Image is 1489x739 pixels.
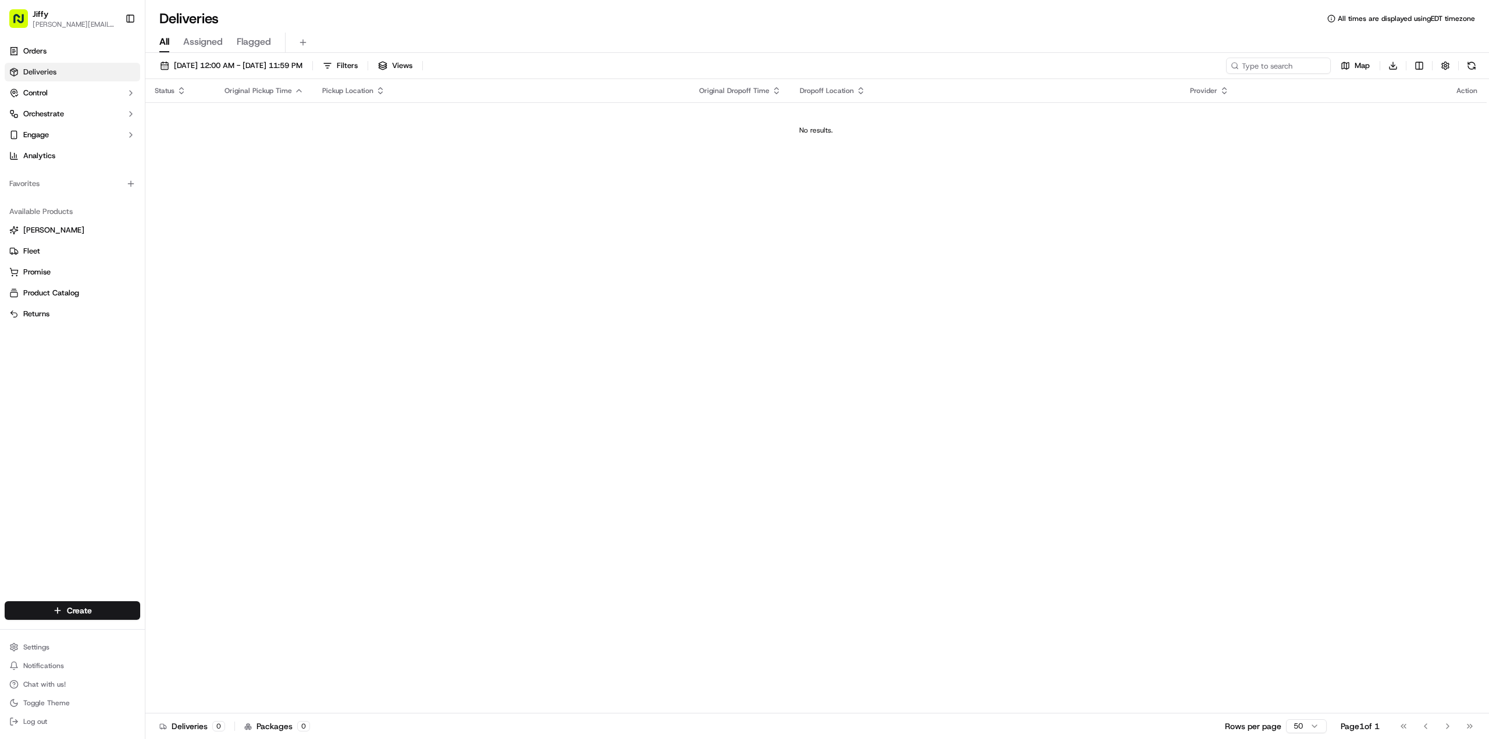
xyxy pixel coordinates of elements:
[150,126,1482,135] div: No results.
[392,60,412,71] span: Views
[5,639,140,655] button: Settings
[23,225,84,235] span: [PERSON_NAME]
[5,601,140,620] button: Create
[1463,58,1480,74] button: Refresh
[5,84,140,102] button: Control
[1456,86,1477,95] div: Action
[5,242,140,260] button: Fleet
[183,35,223,49] span: Assigned
[174,60,302,71] span: [DATE] 12:00 AM - [DATE] 11:59 PM
[23,130,49,140] span: Engage
[23,661,64,670] span: Notifications
[5,147,140,165] a: Analytics
[33,8,48,20] button: Jiffy
[1190,86,1217,95] span: Provider
[9,288,136,298] a: Product Catalog
[23,46,47,56] span: Orders
[9,225,136,235] a: [PERSON_NAME]
[23,717,47,726] span: Log out
[1341,720,1380,732] div: Page 1 of 1
[5,42,140,60] a: Orders
[5,695,140,711] button: Toggle Theme
[373,58,418,74] button: Views
[5,658,140,674] button: Notifications
[9,267,136,277] a: Promise
[322,86,373,95] span: Pickup Location
[337,60,358,71] span: Filters
[5,202,140,221] div: Available Products
[5,5,120,33] button: Jiffy[PERSON_NAME][EMAIL_ADDRESS][DOMAIN_NAME]
[5,284,140,302] button: Product Catalog
[23,109,64,119] span: Orchestrate
[297,721,310,731] div: 0
[159,720,225,732] div: Deliveries
[5,676,140,692] button: Chat with us!
[23,288,79,298] span: Product Catalog
[23,309,49,319] span: Returns
[1338,14,1475,23] span: All times are displayed using EDT timezone
[237,35,271,49] span: Flagged
[5,63,140,81] a: Deliveries
[225,86,292,95] span: Original Pickup Time
[1335,58,1375,74] button: Map
[155,86,174,95] span: Status
[244,720,310,732] div: Packages
[9,246,136,256] a: Fleet
[699,86,770,95] span: Original Dropoff Time
[23,267,51,277] span: Promise
[800,86,854,95] span: Dropoff Location
[23,246,40,256] span: Fleet
[5,263,140,281] button: Promise
[1226,58,1331,74] input: Type to search
[5,126,140,144] button: Engage
[1355,60,1370,71] span: Map
[5,713,140,730] button: Log out
[23,88,48,98] span: Control
[155,58,308,74] button: [DATE] 12:00 AM - [DATE] 11:59 PM
[1225,720,1281,732] p: Rows per page
[23,151,55,161] span: Analytics
[33,20,116,29] button: [PERSON_NAME][EMAIL_ADDRESS][DOMAIN_NAME]
[159,35,169,49] span: All
[5,105,140,123] button: Orchestrate
[9,309,136,319] a: Returns
[159,9,219,28] h1: Deliveries
[23,698,70,708] span: Toggle Theme
[5,221,140,240] button: [PERSON_NAME]
[23,67,56,77] span: Deliveries
[23,680,66,689] span: Chat with us!
[5,305,140,323] button: Returns
[67,605,92,616] span: Create
[23,642,49,652] span: Settings
[5,174,140,193] div: Favorites
[318,58,363,74] button: Filters
[212,721,225,731] div: 0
